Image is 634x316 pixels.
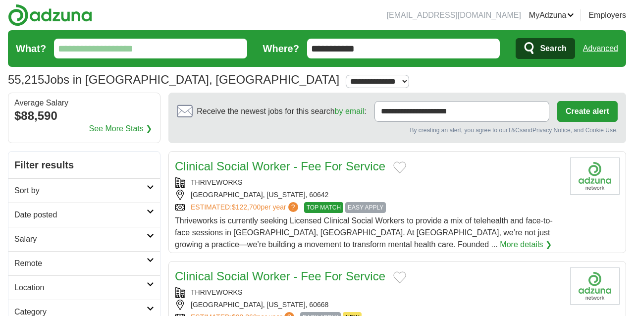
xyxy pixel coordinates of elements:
[335,107,365,115] a: by email
[175,300,562,310] div: [GEOGRAPHIC_DATA], [US_STATE], 60668
[8,275,160,300] a: Location
[14,99,154,107] div: Average Salary
[570,267,620,305] img: Company logo
[508,127,523,134] a: T&Cs
[175,159,385,173] a: Clinical Social Worker - Fee For Service
[583,39,618,58] a: Advanced
[8,251,160,275] a: Remote
[516,38,575,59] button: Search
[177,126,618,135] div: By creating an alert, you agree to our and , and Cookie Use.
[14,282,147,294] h2: Location
[8,203,160,227] a: Date posted
[288,202,298,212] span: ?
[8,71,44,89] span: 55,215
[500,239,552,251] a: More details ❯
[175,269,385,283] a: Clinical Social Worker - Fee For Service
[175,190,562,200] div: [GEOGRAPHIC_DATA], [US_STATE], 60642
[8,152,160,178] h2: Filter results
[14,258,147,269] h2: Remote
[14,233,147,245] h2: Salary
[175,216,553,249] span: Thriveworks is currently seeking Licensed Clinical Social Workers to provide a mix of telehealth ...
[8,4,92,26] img: Adzuna logo
[175,177,562,188] div: THRIVEWORKS
[345,202,386,213] span: EASY APPLY
[8,227,160,251] a: Salary
[393,161,406,173] button: Add to favorite jobs
[557,101,618,122] button: Create alert
[197,105,366,117] span: Receive the newest jobs for this search :
[14,209,147,221] h2: Date posted
[89,123,153,135] a: See More Stats ❯
[8,73,339,86] h1: Jobs in [GEOGRAPHIC_DATA], [GEOGRAPHIC_DATA]
[540,39,566,58] span: Search
[263,41,299,56] label: Where?
[532,127,571,134] a: Privacy Notice
[14,185,147,197] h2: Sort by
[393,271,406,283] button: Add to favorite jobs
[175,287,562,298] div: THRIVEWORKS
[588,9,626,21] a: Employers
[529,9,575,21] a: MyAdzuna
[304,202,343,213] span: TOP MATCH
[232,203,261,211] span: $122,700
[191,202,300,213] a: ESTIMATED:$122,700per year?
[570,158,620,195] img: Company logo
[8,178,160,203] a: Sort by
[387,9,521,21] li: [EMAIL_ADDRESS][DOMAIN_NAME]
[16,41,46,56] label: What?
[14,107,154,125] div: $88,590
